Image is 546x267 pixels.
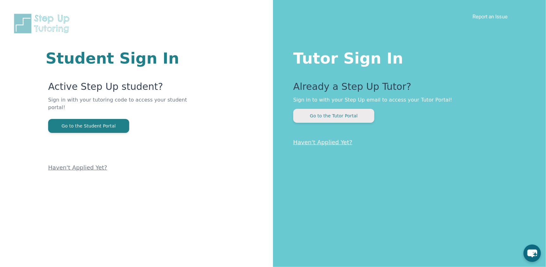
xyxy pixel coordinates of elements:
[524,245,541,262] button: chat-button
[293,113,374,119] a: Go to the Tutor Portal
[48,96,197,119] p: Sign in with your tutoring code to access your student portal!
[46,51,197,66] h1: Student Sign In
[293,96,521,104] p: Sign in to with your Step Up email to access your Tutor Portal!
[13,13,73,34] img: Step Up Tutoring horizontal logo
[48,81,197,96] p: Active Step Up student?
[473,13,508,20] a: Report an Issue
[293,139,352,146] a: Haven't Applied Yet?
[293,48,521,66] h1: Tutor Sign In
[48,123,129,129] a: Go to the Student Portal
[48,119,129,133] button: Go to the Student Portal
[293,109,374,123] button: Go to the Tutor Portal
[48,164,107,171] a: Haven't Applied Yet?
[293,81,521,96] p: Already a Step Up Tutor?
